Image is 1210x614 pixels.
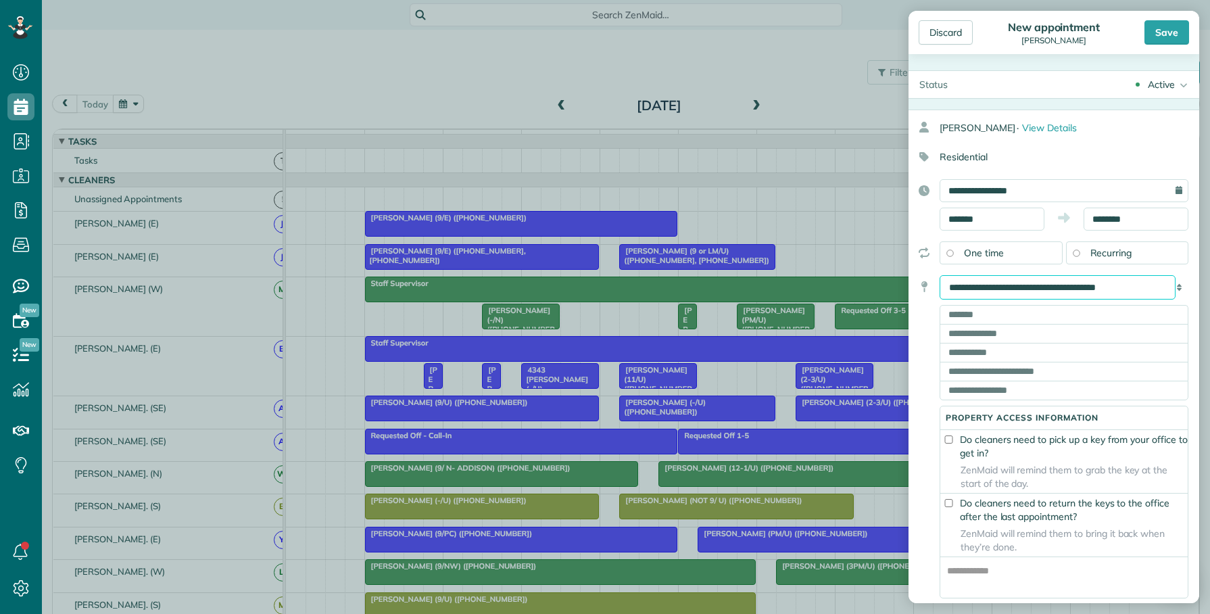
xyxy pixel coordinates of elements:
span: ZenMaid will remind them to bring it back when they’re done. [940,527,1188,554]
input: Do cleaners need to pick up a key from your office to get in? [944,435,953,444]
span: New [20,304,39,317]
h5: Property access information [940,413,1188,422]
span: View Details [1022,122,1077,134]
span: ZenMaid will remind them to grab the key at the start of the day. [940,463,1188,490]
input: Recurring [1073,250,1080,256]
div: Save [1144,20,1189,45]
div: [PERSON_NAME] [1004,36,1104,45]
input: Do cleaners need to return the keys to the office after the last appointment? [944,499,953,508]
span: One time [964,247,1004,259]
label: Do cleaners need to pick up a key from your office to get in? [940,433,1188,460]
div: Active [1148,78,1175,91]
span: Recurring [1090,247,1132,259]
div: Discard [919,20,973,45]
input: One time [946,250,953,256]
div: Status [909,71,959,98]
label: Do cleaners need to return the keys to the office after the last appointment? [940,496,1188,523]
div: Residential [909,145,1188,168]
div: [PERSON_NAME] [940,116,1199,140]
span: New [20,338,39,352]
span: · [1017,122,1019,134]
div: New appointment [1004,20,1104,34]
